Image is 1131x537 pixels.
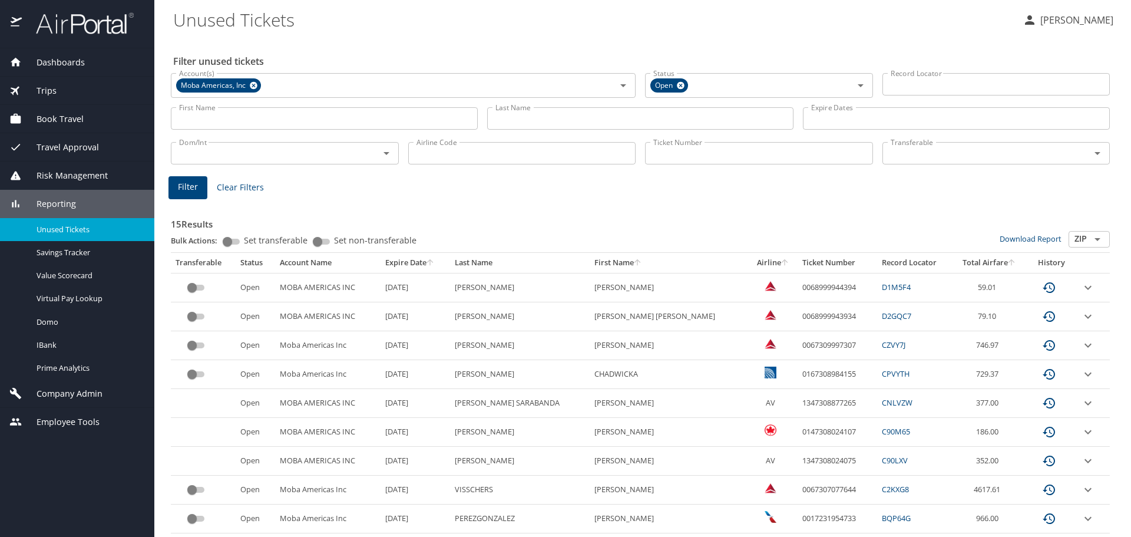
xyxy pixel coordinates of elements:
td: 966.00 [953,505,1027,533]
td: [PERSON_NAME] [590,476,748,505]
p: Bulk Actions: [171,235,227,246]
td: Open [236,302,275,331]
span: Employee Tools [22,416,100,429]
td: Open [236,360,275,389]
span: Savings Tracker [37,247,140,258]
p: [PERSON_NAME] [1037,13,1113,27]
th: Last Name [450,253,590,273]
td: [PERSON_NAME] [450,447,590,476]
td: [PERSON_NAME] [450,302,590,331]
span: Risk Management [22,169,108,182]
span: Clear Filters [217,180,264,195]
img: United Airlines [765,367,776,378]
span: Book Travel [22,113,84,126]
th: Expire Date [381,253,450,273]
td: MOBA AMERICAS INC [275,447,381,476]
td: Open [236,447,275,476]
td: [PERSON_NAME] SARABANDA [450,389,590,418]
span: Filter [178,180,198,195]
th: First Name [590,253,748,273]
th: History [1027,253,1077,273]
a: CPVYTH [882,368,910,379]
td: [PERSON_NAME] [590,418,748,447]
td: Moba Americas Inc [275,505,381,533]
td: 0068999943934 [798,302,877,331]
span: Prime Analytics [37,363,140,374]
a: Download Report [1000,233,1061,244]
span: Set transferable [244,236,307,245]
button: sort [426,259,435,267]
td: [DATE] [381,418,450,447]
button: sort [1008,259,1016,267]
td: 746.97 [953,331,1027,360]
td: 4617.61 [953,476,1027,505]
span: Open [650,80,680,92]
button: Open [615,77,631,94]
h2: Filter unused tickets [173,52,1112,71]
span: Virtual Pay Lookup [37,293,140,304]
a: BQP64G [882,513,911,523]
span: Trips [22,84,57,97]
button: Open [1089,231,1106,248]
a: CZVY7J [882,340,905,350]
td: [PERSON_NAME] [590,331,748,360]
a: CNLVZW [882,397,912,408]
img: American Airlines [765,511,776,523]
td: [DATE] [381,302,450,331]
td: MOBA AMERICAS INC [275,418,381,447]
h3: 15 Results [171,210,1110,231]
td: 0167308984155 [798,360,877,389]
span: Domo [37,317,140,328]
th: Status [236,253,275,273]
td: [PERSON_NAME] [590,389,748,418]
td: VISSCHERS [450,476,590,505]
th: Record Locator [877,253,953,273]
button: Filter [168,176,207,199]
td: [DATE] [381,360,450,389]
button: expand row [1081,483,1095,497]
td: Open [236,273,275,302]
span: IBank [37,340,140,351]
img: Air Canada [765,424,776,436]
div: Transferable [176,258,231,268]
td: MOBA AMERICAS INC [275,302,381,331]
img: Delta Airlines [765,338,776,350]
button: expand row [1081,367,1095,381]
td: Open [236,418,275,447]
img: icon-airportal.png [11,12,23,35]
td: 0068999944394 [798,273,877,302]
td: [PERSON_NAME] [450,360,590,389]
td: Open [236,331,275,360]
button: expand row [1081,512,1095,526]
td: Moba Americas Inc [275,331,381,360]
span: Set non-transferable [334,236,416,245]
td: 0017231954733 [798,505,877,533]
button: expand row [1081,396,1095,410]
td: 59.01 [953,273,1027,302]
td: [DATE] [381,476,450,505]
span: Company Admin [22,387,102,400]
span: Travel Approval [22,141,99,154]
td: 352.00 [953,447,1027,476]
button: expand row [1081,425,1095,439]
div: Moba Americas, Inc [176,78,261,93]
td: [DATE] [381,389,450,418]
a: C90LXV [882,455,908,466]
td: MOBA AMERICAS INC [275,273,381,302]
td: [DATE] [381,447,450,476]
td: 1347308877265 [798,389,877,418]
button: expand row [1081,338,1095,352]
button: sort [781,259,789,267]
td: [DATE] [381,331,450,360]
img: airportal-logo.png [23,12,134,35]
button: sort [634,259,642,267]
td: [PERSON_NAME] [450,331,590,360]
td: 0147308024107 [798,418,877,447]
button: expand row [1081,309,1095,324]
td: PEREZGONZALEZ [450,505,590,533]
button: Open [1089,145,1106,162]
td: 79.10 [953,302,1027,331]
th: Airline [748,253,797,273]
img: Delta Airlines [765,482,776,494]
th: Account Name [275,253,381,273]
